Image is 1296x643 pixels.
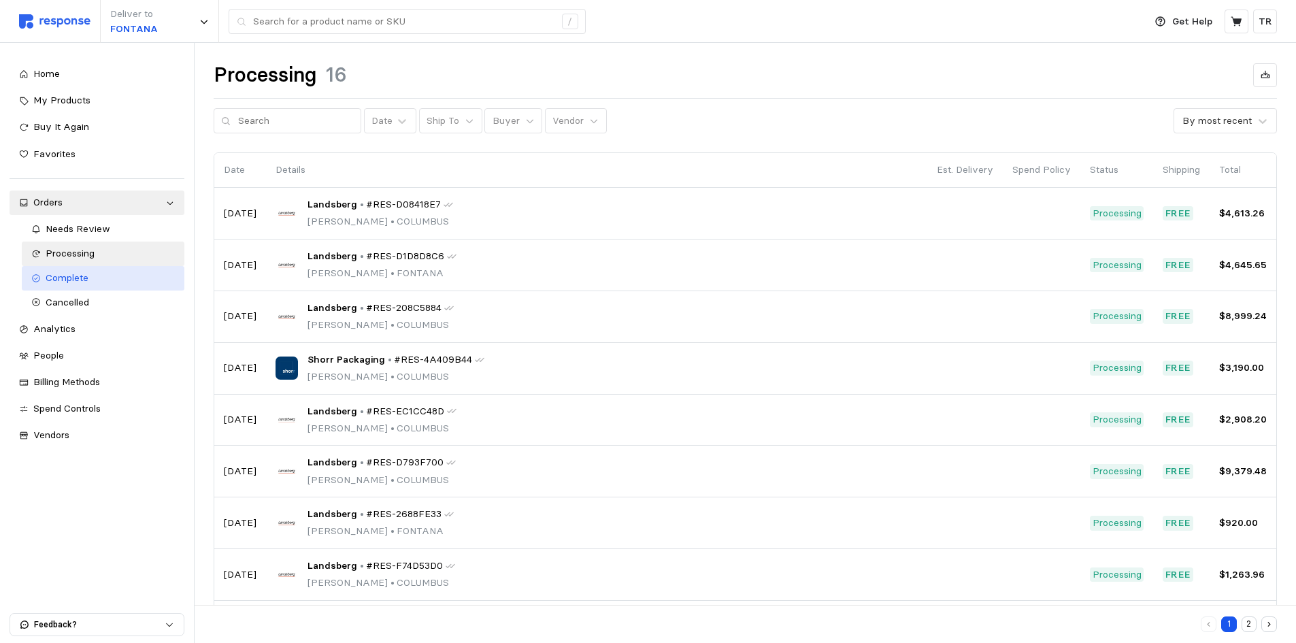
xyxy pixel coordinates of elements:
[360,404,364,419] p: •
[276,163,918,178] p: Details
[1219,361,1267,376] p: $3,190.00
[366,301,442,316] span: #RES-208C5884
[308,352,385,367] span: Shorr Packaging
[427,114,459,129] p: Ship To
[10,614,184,636] button: Feedback?
[1165,412,1191,427] p: Free
[1093,309,1142,324] p: Processing
[366,455,444,470] span: #RES-D793F700
[388,576,397,589] span: •
[110,22,158,37] p: FONTANA
[484,108,542,134] button: Buyer
[276,408,298,431] img: Landsberg
[33,376,100,388] span: Billing Methods
[308,421,456,436] p: [PERSON_NAME] COLUMBUS
[388,267,397,279] span: •
[308,576,455,591] p: [PERSON_NAME] COLUMBUS
[366,404,444,419] span: #RES-EC1CC48D
[22,217,184,242] a: Needs Review
[1219,206,1267,221] p: $4,613.26
[224,258,256,273] p: [DATE]
[308,524,454,539] p: [PERSON_NAME] FONTANA
[308,507,357,522] span: Landsberg
[1165,309,1191,324] p: Free
[1165,516,1191,531] p: Free
[308,369,484,384] p: [PERSON_NAME] COLUMBUS
[308,559,357,574] span: Landsberg
[308,318,454,333] p: [PERSON_NAME] COLUMBUS
[10,317,184,342] a: Analytics
[1219,309,1267,324] p: $8,999.24
[224,567,256,582] p: [DATE]
[33,402,101,414] span: Spend Controls
[366,197,441,212] span: #RES-D08418E7
[388,525,397,537] span: •
[388,215,397,227] span: •
[1147,9,1220,35] button: Get Help
[1165,258,1191,273] p: Free
[308,197,357,212] span: Landsberg
[46,296,89,308] span: Cancelled
[1182,114,1252,128] div: By most recent
[1093,258,1142,273] p: Processing
[33,148,76,160] span: Favorites
[214,62,316,88] h1: Processing
[276,460,298,482] img: Landsberg
[360,455,364,470] p: •
[545,108,607,134] button: Vendor
[224,516,256,531] p: [DATE]
[1093,361,1142,376] p: Processing
[1219,464,1267,479] p: $9,379.48
[10,344,184,368] a: People
[1093,412,1142,427] p: Processing
[394,352,472,367] span: #RES-4A409B44
[1093,464,1142,479] p: Processing
[10,62,184,86] a: Home
[224,206,256,221] p: [DATE]
[46,222,110,235] span: Needs Review
[366,507,442,522] span: #RES-2688FE33
[33,120,89,133] span: Buy It Again
[33,195,161,210] div: Orders
[46,271,88,284] span: Complete
[1093,567,1142,582] p: Processing
[10,191,184,215] a: Orders
[22,266,184,291] a: Complete
[224,309,256,324] p: [DATE]
[110,7,158,22] p: Deliver to
[388,318,397,331] span: •
[10,397,184,421] a: Spend Controls
[33,67,60,80] span: Home
[1165,567,1191,582] p: Free
[308,301,357,316] span: Landsberg
[253,10,554,34] input: Search for a product name or SKU
[33,323,76,335] span: Analytics
[276,563,298,586] img: Landsberg
[308,473,456,488] p: [PERSON_NAME] COLUMBUS
[10,88,184,113] a: My Products
[360,301,364,316] p: •
[326,62,347,88] h1: 16
[388,352,392,367] p: •
[308,214,453,229] p: [PERSON_NAME] COLUMBUS
[224,412,256,427] p: [DATE]
[10,370,184,395] a: Billing Methods
[1253,10,1277,33] button: TR
[1219,258,1267,273] p: $4,645.65
[1219,567,1267,582] p: $1,263.96
[276,357,298,379] img: Shorr Packaging
[360,249,364,264] p: •
[1221,616,1237,632] button: 1
[1165,206,1191,221] p: Free
[308,266,456,281] p: [PERSON_NAME] FONTANA
[276,202,298,225] img: Landsberg
[10,142,184,167] a: Favorites
[1219,163,1267,178] p: Total
[360,507,364,522] p: •
[224,464,256,479] p: [DATE]
[1090,163,1144,178] p: Status
[33,94,90,106] span: My Products
[1012,163,1071,178] p: Spend Policy
[1242,616,1257,632] button: 2
[46,247,95,259] span: Processing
